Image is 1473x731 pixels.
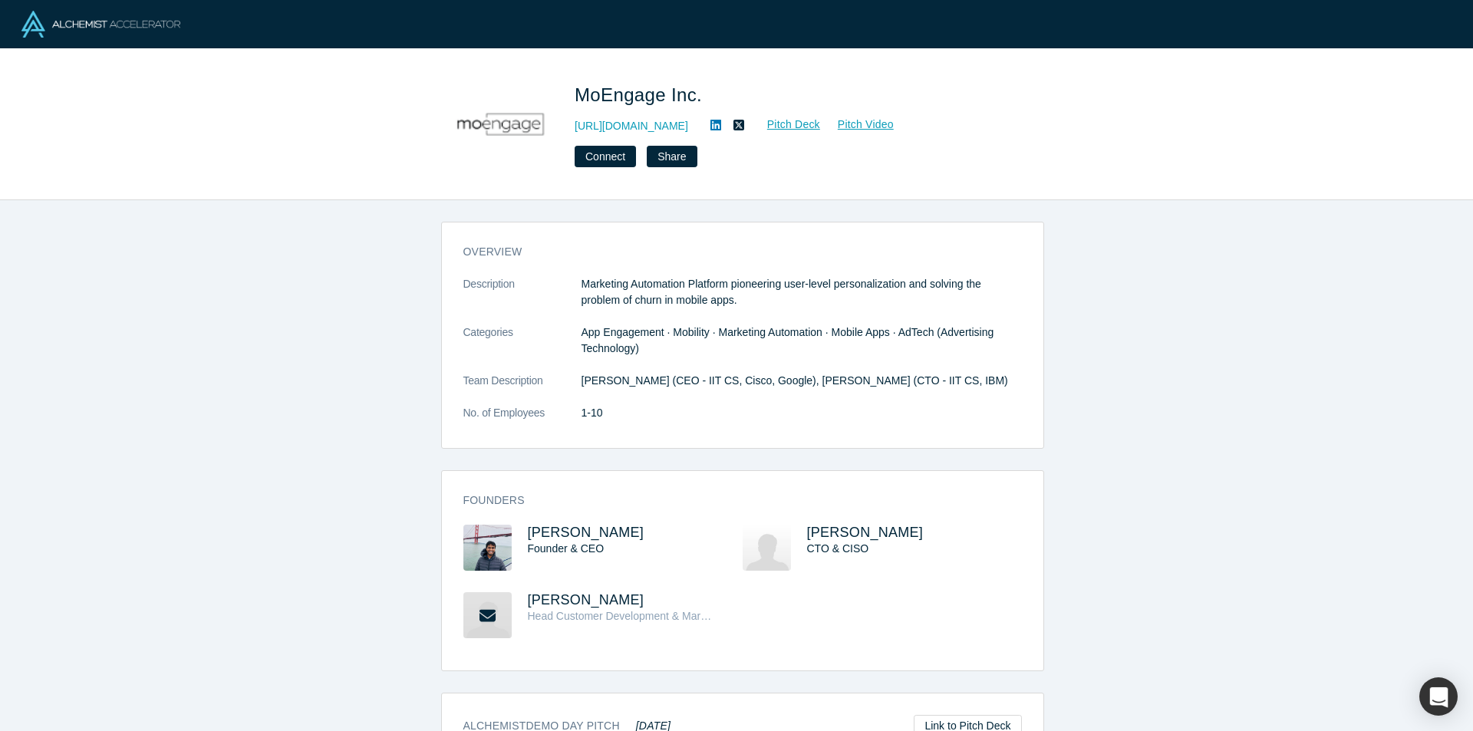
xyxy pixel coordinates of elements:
[463,244,1000,260] h3: overview
[575,118,688,134] a: [URL][DOMAIN_NAME]
[743,525,791,571] img: Yashwanth Kumar's Profile Image
[463,324,582,373] dt: Categories
[821,116,895,133] a: Pitch Video
[575,146,636,167] button: Connect
[807,542,869,555] span: CTO & CISO
[582,326,994,354] span: App Engagement · Mobility · Marketing Automation · Mobile Apps · AdTech (Advertising Technology)
[582,373,1022,389] p: [PERSON_NAME] (CEO - IIT CS, Cisco, Google), [PERSON_NAME] (CTO - IIT CS, IBM)
[463,492,1000,509] h3: Founders
[582,405,1022,421] dd: 1-10
[463,405,582,437] dt: No. of Employees
[647,146,697,167] button: Share
[463,525,512,571] img: Raviteja Dodda's Profile Image
[750,116,821,133] a: Pitch Deck
[21,11,180,38] img: Alchemist Logo
[807,525,924,540] a: [PERSON_NAME]
[463,373,582,405] dt: Team Description
[528,610,764,622] span: Head Customer Development & Marketing (Alum)
[582,276,1022,308] p: Marketing Automation Platform pioneering user-level personalization and solving the problem of ch...
[528,592,644,608] a: [PERSON_NAME]
[528,542,605,555] span: Founder & CEO
[446,71,553,178] img: MoEngage Inc.'s Logo
[528,525,644,540] a: [PERSON_NAME]
[463,276,582,324] dt: Description
[575,84,707,105] span: MoEngage Inc.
